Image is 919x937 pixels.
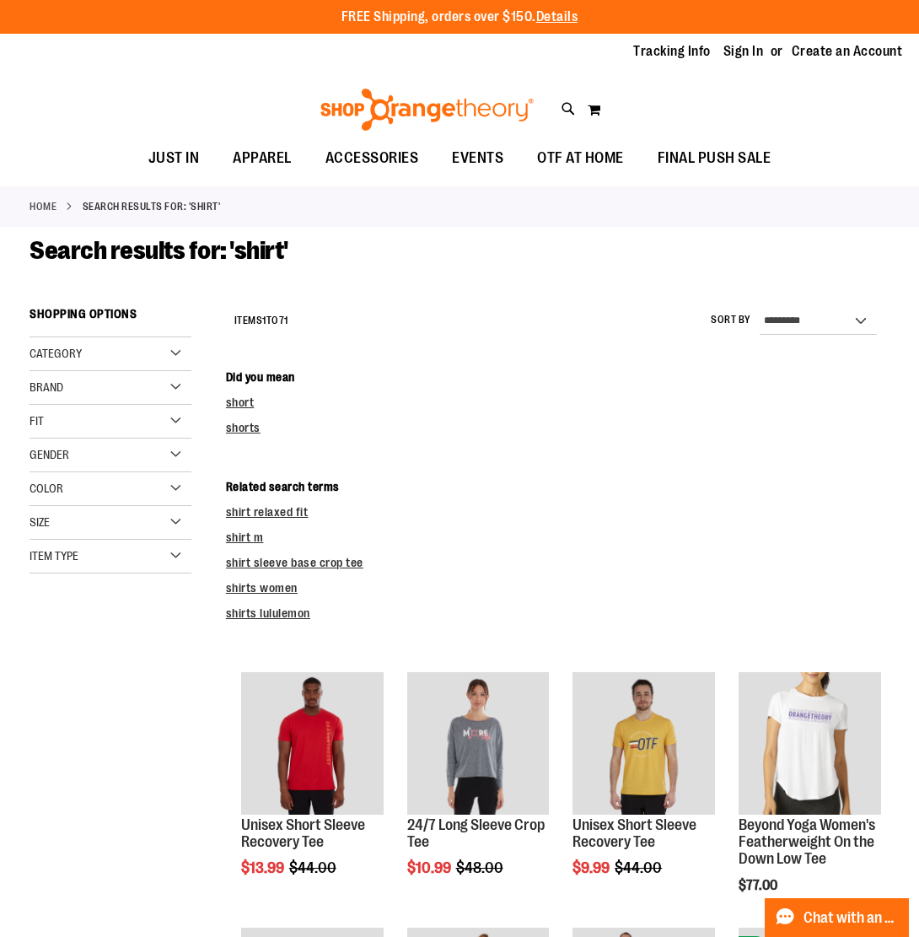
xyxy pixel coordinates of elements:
strong: Shopping Options [30,299,191,337]
a: Product image for Unisex Short Sleeve Recovery Tee [572,672,715,817]
h2: Items to [234,308,288,334]
a: FINAL PUSH SALE [641,139,788,178]
span: FINAL PUSH SALE [658,139,771,177]
div: product [399,664,558,919]
a: Tracking Info [633,42,711,61]
a: Product image for Beyond Yoga Womens Featherweight On the Down Low Tee [739,672,881,817]
dt: Did you mean [226,369,889,385]
a: shorts [226,421,261,434]
div: product [233,664,392,919]
span: OTF AT HOME [537,139,624,177]
span: Size [30,515,50,529]
a: shirt sleeve base crop tee [226,556,363,569]
a: Create an Account [792,42,903,61]
a: shirt m [226,530,264,544]
img: Product image for Unisex Short Sleeve Recovery Tee [572,672,715,815]
a: APPAREL [216,139,309,178]
p: FREE Shipping, orders over $150. [341,8,578,27]
label: Sort By [711,313,751,327]
img: Shop Orangetheory [318,89,536,131]
a: ACCESSORIES [309,139,436,178]
a: Home [30,199,56,214]
a: shirt relaxed fit [226,505,309,519]
div: product [730,664,889,935]
span: $10.99 [407,859,454,876]
span: Color [30,482,63,495]
span: $44.00 [615,859,664,876]
span: ACCESSORIES [325,139,419,177]
span: Gender [30,448,69,461]
span: Fit [30,414,44,428]
span: EVENTS [452,139,503,177]
span: $48.00 [456,859,506,876]
span: $9.99 [572,859,612,876]
span: Search results for: 'shirt' [30,236,288,265]
img: Product image for Unisex Short Sleeve Recovery Tee [241,672,384,815]
span: $13.99 [241,859,287,876]
a: JUST IN [132,139,217,178]
img: Product image for 24/7 Long Sleeve Crop Tee [407,672,550,815]
span: $44.00 [289,859,339,876]
a: shirts lululemon [226,606,310,620]
span: JUST IN [148,139,200,177]
a: Product image for Unisex Short Sleeve Recovery Tee [241,672,384,817]
a: Unisex Short Sleeve Recovery Tee [241,816,365,850]
strong: Search results for: 'shirt' [83,199,221,214]
span: APPAREL [233,139,292,177]
img: Product image for Beyond Yoga Womens Featherweight On the Down Low Tee [739,672,881,815]
a: Details [536,9,578,24]
a: EVENTS [435,139,520,178]
a: OTF AT HOME [520,139,641,178]
span: Item Type [30,549,78,563]
a: Unisex Short Sleeve Recovery Tee [572,816,696,850]
dt: Related search terms [226,478,889,495]
a: Product image for 24/7 Long Sleeve Crop Tee [407,672,550,817]
a: Beyond Yoga Women's Featherweight On the Down Low Tee [739,816,875,867]
span: Category [30,347,82,360]
a: 24/7 Long Sleeve Crop Tee [407,816,545,850]
button: Chat with an Expert [765,898,910,937]
span: 1 [262,315,266,326]
span: 71 [279,315,288,326]
a: short [226,396,255,409]
span: $77.00 [739,878,780,893]
a: Sign In [723,42,764,61]
div: product [564,664,723,919]
span: Chat with an Expert [803,910,899,926]
a: shirts women [226,581,298,595]
span: Brand [30,380,63,394]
